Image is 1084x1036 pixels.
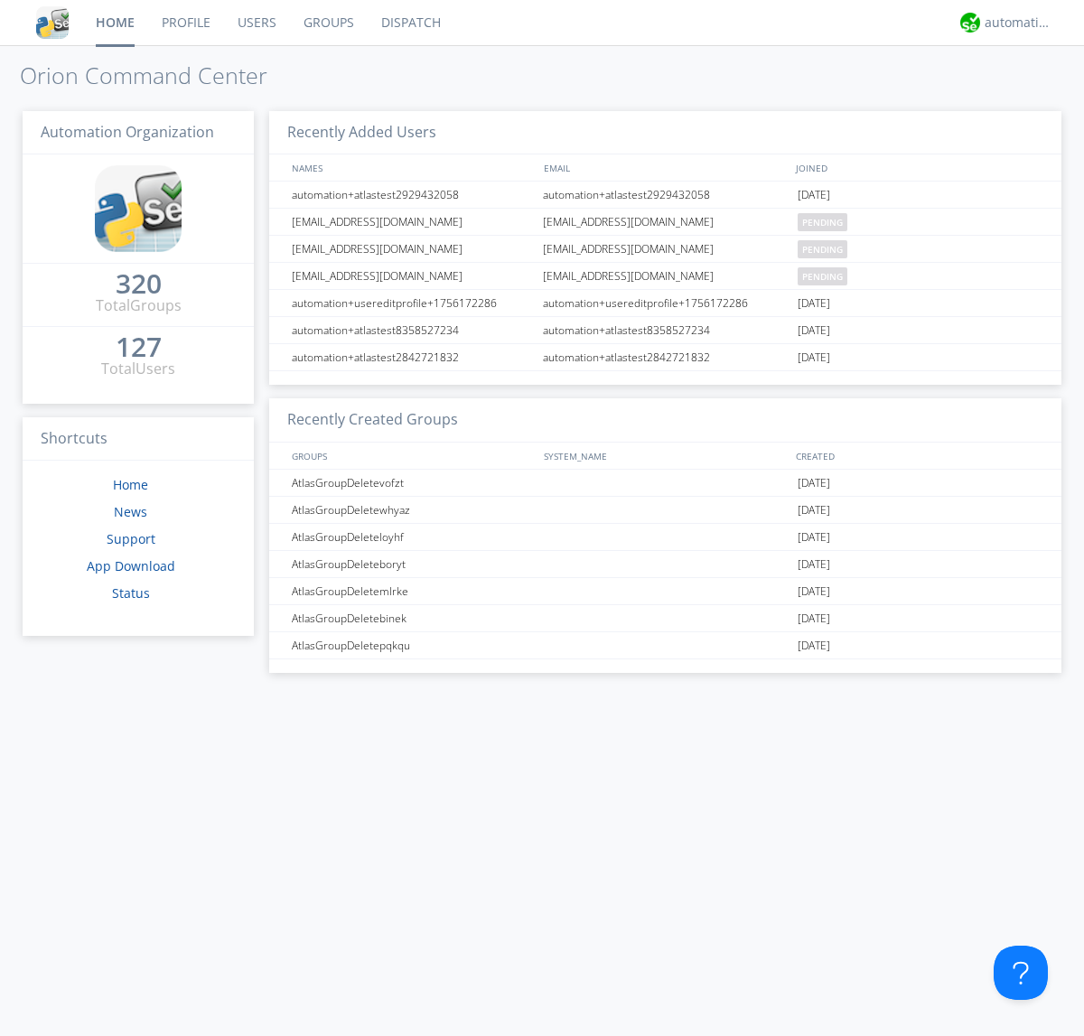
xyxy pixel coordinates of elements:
[798,605,830,632] span: [DATE]
[798,524,830,551] span: [DATE]
[798,632,830,659] span: [DATE]
[287,578,537,604] div: AtlasGroupDeletemlrke
[269,605,1061,632] a: AtlasGroupDeletebinek[DATE]
[287,470,537,496] div: AtlasGroupDeletevofzt
[95,165,182,252] img: cddb5a64eb264b2086981ab96f4c1ba7
[36,6,69,39] img: cddb5a64eb264b2086981ab96f4c1ba7
[269,209,1061,236] a: [EMAIL_ADDRESS][DOMAIN_NAME][EMAIL_ADDRESS][DOMAIN_NAME]pending
[116,275,162,295] a: 320
[107,530,155,547] a: Support
[287,236,537,262] div: [EMAIL_ADDRESS][DOMAIN_NAME]
[287,443,535,469] div: GROUPS
[287,154,535,181] div: NAMES
[994,946,1048,1000] iframe: Toggle Customer Support
[960,13,980,33] img: d2d01cd9b4174d08988066c6d424eccd
[269,182,1061,209] a: automation+atlastest2929432058automation+atlastest2929432058[DATE]
[538,344,793,370] div: automation+atlastest2842721832
[538,290,793,316] div: automation+usereditprofile+1756172286
[269,290,1061,317] a: automation+usereditprofile+1756172286automation+usereditprofile+1756172286[DATE]
[287,182,537,208] div: automation+atlastest2929432058
[798,578,830,605] span: [DATE]
[269,497,1061,524] a: AtlasGroupDeletewhyaz[DATE]
[114,503,147,520] a: News
[269,398,1061,443] h3: Recently Created Groups
[287,605,537,631] div: AtlasGroupDeletebinek
[287,344,537,370] div: automation+atlastest2842721832
[269,632,1061,659] a: AtlasGroupDeletepqkqu[DATE]
[791,154,1044,181] div: JOINED
[287,317,537,343] div: automation+atlastest8358527234
[269,317,1061,344] a: automation+atlastest8358527234automation+atlastest8358527234[DATE]
[538,182,793,208] div: automation+atlastest2929432058
[269,111,1061,155] h3: Recently Added Users
[798,551,830,578] span: [DATE]
[791,443,1044,469] div: CREATED
[287,632,537,658] div: AtlasGroupDeletepqkqu
[798,497,830,524] span: [DATE]
[798,267,847,285] span: pending
[116,275,162,293] div: 320
[287,551,537,577] div: AtlasGroupDeleteboryt
[985,14,1052,32] div: automation+atlas
[287,497,537,523] div: AtlasGroupDeletewhyaz
[269,263,1061,290] a: [EMAIL_ADDRESS][DOMAIN_NAME][EMAIL_ADDRESS][DOMAIN_NAME]pending
[798,182,830,209] span: [DATE]
[112,584,150,602] a: Status
[798,290,830,317] span: [DATE]
[116,338,162,359] a: 127
[798,344,830,371] span: [DATE]
[269,551,1061,578] a: AtlasGroupDeleteboryt[DATE]
[41,122,214,142] span: Automation Organization
[538,209,793,235] div: [EMAIL_ADDRESS][DOMAIN_NAME]
[539,154,791,181] div: EMAIL
[269,524,1061,551] a: AtlasGroupDeleteloyhf[DATE]
[538,317,793,343] div: automation+atlastest8358527234
[539,443,791,469] div: SYSTEM_NAME
[798,317,830,344] span: [DATE]
[287,290,537,316] div: automation+usereditprofile+1756172286
[96,295,182,316] div: Total Groups
[87,557,175,574] a: App Download
[113,476,148,493] a: Home
[269,344,1061,371] a: automation+atlastest2842721832automation+atlastest2842721832[DATE]
[798,470,830,497] span: [DATE]
[287,263,537,289] div: [EMAIL_ADDRESS][DOMAIN_NAME]
[23,417,254,462] h3: Shortcuts
[116,338,162,356] div: 127
[101,359,175,379] div: Total Users
[798,213,847,231] span: pending
[269,236,1061,263] a: [EMAIL_ADDRESS][DOMAIN_NAME][EMAIL_ADDRESS][DOMAIN_NAME]pending
[538,236,793,262] div: [EMAIL_ADDRESS][DOMAIN_NAME]
[287,209,537,235] div: [EMAIL_ADDRESS][DOMAIN_NAME]
[538,263,793,289] div: [EMAIL_ADDRESS][DOMAIN_NAME]
[287,524,537,550] div: AtlasGroupDeleteloyhf
[269,578,1061,605] a: AtlasGroupDeletemlrke[DATE]
[269,470,1061,497] a: AtlasGroupDeletevofzt[DATE]
[798,240,847,258] span: pending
